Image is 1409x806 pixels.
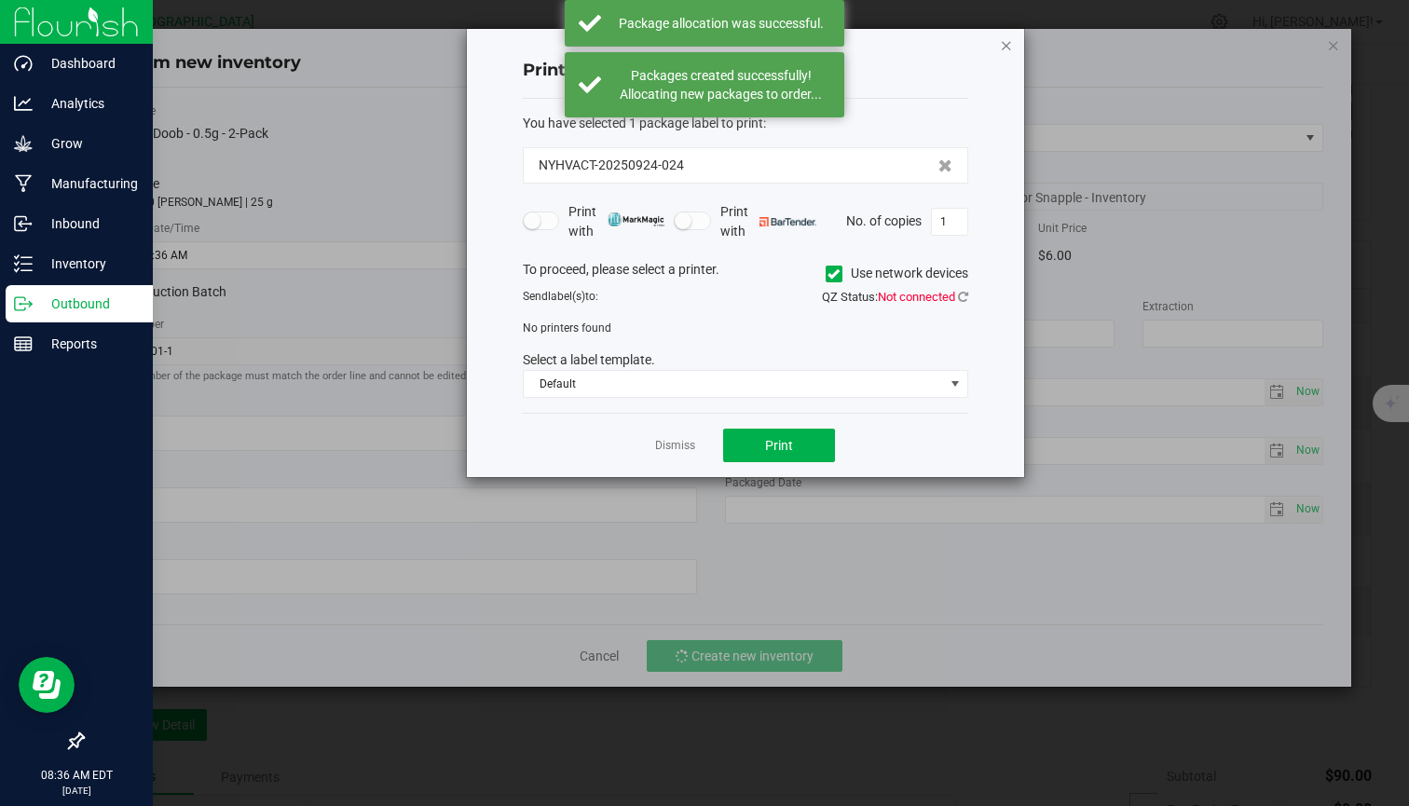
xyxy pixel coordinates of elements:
span: No. of copies [846,212,922,227]
span: Send to: [523,290,598,303]
inline-svg: Inbound [14,214,33,233]
p: [DATE] [8,784,144,798]
span: Print with [720,202,816,241]
h4: Print package label [523,59,968,83]
p: Analytics [33,92,144,115]
span: NYHVACT-20250924-024 [539,156,684,175]
span: QZ Status: [822,290,968,304]
span: No printers found [523,321,611,335]
span: label(s) [548,290,585,303]
span: You have selected 1 package label to print [523,116,763,130]
label: Use network devices [826,264,968,283]
div: : [523,114,968,133]
p: Inbound [33,212,144,235]
iframe: Resource center [19,657,75,713]
span: Default [524,371,944,397]
inline-svg: Reports [14,335,33,353]
p: Grow [33,132,144,155]
div: Packages created successfully! Allocating new packages to order... [611,66,830,103]
p: Inventory [33,253,144,275]
p: Manufacturing [33,172,144,195]
div: Select a label template. [509,350,982,370]
inline-svg: Analytics [14,94,33,113]
button: Print [723,429,835,462]
a: Dismiss [655,438,695,454]
span: Print with [568,202,664,241]
div: Package allocation was successful. [611,14,830,33]
img: bartender.png [759,217,816,226]
span: Not connected [878,290,955,304]
img: mark_magic_cybra.png [608,212,664,226]
inline-svg: Dashboard [14,54,33,73]
p: Reports [33,333,144,355]
p: Dashboard [33,52,144,75]
inline-svg: Outbound [14,294,33,313]
inline-svg: Grow [14,134,33,153]
inline-svg: Inventory [14,254,33,273]
inline-svg: Manufacturing [14,174,33,193]
p: Outbound [33,293,144,315]
p: 08:36 AM EDT [8,767,144,784]
span: Print [765,438,793,453]
div: To proceed, please select a printer. [509,260,982,288]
